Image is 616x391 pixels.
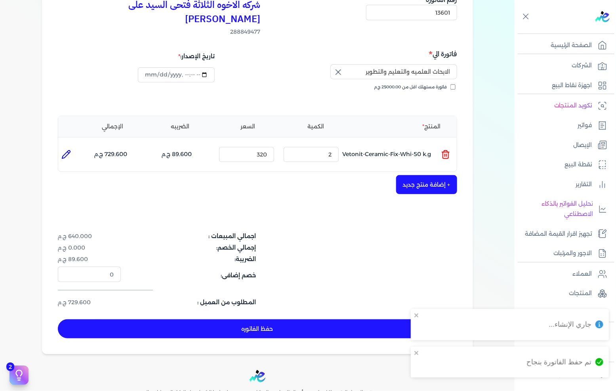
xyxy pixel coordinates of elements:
[576,179,592,190] p: التقارير
[58,232,121,240] dd: 640.000 ج.م
[58,28,261,36] span: 288849477
[515,196,611,222] a: تحليل الفواتير بالذكاء الاصطناعي
[525,229,592,239] p: تجهيز اقرار القيمة المضافة
[578,120,592,131] p: فواتير
[58,319,457,338] button: حفظ الفاتوره
[515,176,611,193] a: التقارير
[519,199,593,219] p: تحليل الفواتير بالذكاء الاصطناعي
[552,80,592,91] p: اجهزة نقاط البيع
[515,245,611,262] a: الاجور والمرتبات
[260,49,457,59] h5: فاتورة الي
[126,232,256,240] dt: اجمالي المبيعات :
[551,40,592,51] p: الصفحة الرئيسية
[216,122,280,131] li: السعر
[569,288,592,299] p: المنتجات
[549,319,591,330] div: جاري الإنشاء...
[515,156,611,173] a: نقطة البيع
[250,370,265,382] img: logo
[515,77,611,94] a: اجهزة نقاط البيع
[526,357,591,367] div: تم حفظ الفاتورة بنجاح
[572,61,592,71] p: الشركات
[553,248,592,259] p: الاجور والمرتبات
[126,255,256,263] dt: الضريبة:
[330,64,457,79] input: إسم الشركة
[595,11,610,22] img: logo
[554,101,592,111] p: تكويد المنتجات
[414,312,420,319] button: close
[515,97,611,114] a: تكويد المنتجات
[343,144,431,165] p: Vetonit-Ceramic-Fix-Whi-50 k.g
[126,267,256,282] dt: خصم إضافى:
[330,64,457,82] button: إسم الشركة
[284,122,348,131] li: الكمية
[515,226,611,242] a: تجهيز اقرار القيمة المضافة
[162,149,192,160] p: 89.600 ج.م
[10,366,29,385] button: 2
[148,122,213,131] li: الضريبه
[515,266,611,282] a: العملاء
[6,362,14,371] span: 2
[366,5,457,20] input: رقم الفاتورة
[374,84,447,90] span: فاتورة مستهلك اقل من 25000.00 ج.م
[414,350,420,356] button: close
[515,117,611,134] a: فواتير
[515,37,611,54] a: الصفحة الرئيسية
[515,137,611,154] a: الإيصال
[58,298,121,307] dd: 729.600 ج.م
[58,255,121,263] dd: 89.600 ج.م
[573,269,592,279] p: العملاء
[565,160,592,170] p: نقطة البيع
[58,244,121,252] dd: 0.000 ج.م
[574,140,592,151] p: الإيصال
[351,122,450,131] li: المنتج
[94,149,128,160] p: 729.600 ج.م
[126,244,256,252] dt: إجمالي الخصم:
[450,84,456,90] input: فاتورة مستهلك اقل من 25000.00 ج.م
[515,305,611,322] a: كود الصنف
[126,298,256,307] dt: المطلوب من العميل :
[515,285,611,302] a: المنتجات
[138,49,215,64] div: تاريخ الإصدار:
[396,175,457,194] button: + إضافة منتج جديد
[80,122,145,131] li: الإجمالي
[515,57,611,74] a: الشركات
